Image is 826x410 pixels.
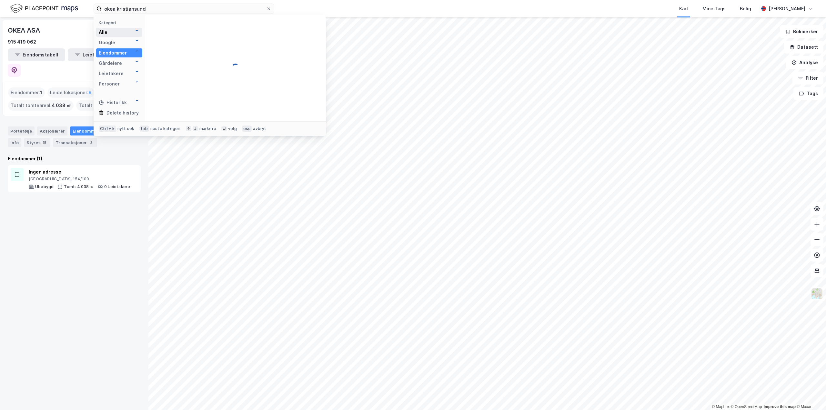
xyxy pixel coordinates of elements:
div: avbryt [253,126,266,131]
div: Transaksjoner [53,138,97,147]
div: Leietakere [99,70,124,77]
div: Kategori [99,20,142,25]
button: Filter [792,72,823,85]
div: Gårdeiere [99,59,122,67]
div: 0 Leietakere [104,184,130,189]
img: Z [811,288,823,300]
a: Improve this map [764,405,796,409]
input: Søk på adresse, matrikkel, gårdeiere, leietakere eller personer [102,4,266,14]
iframe: Chat Widget [794,379,826,410]
div: Totalt tomteareal : [8,100,74,111]
div: Totalt byggareal : [76,100,128,111]
div: 915 419 062 [8,38,36,46]
img: spinner.a6d8c91a73a9ac5275cf975e30b51cfb.svg [135,30,140,35]
div: Ctrl + k [99,125,116,132]
div: OKEA ASA [8,25,41,35]
div: Eiendommer : [8,87,45,98]
img: spinner.a6d8c91a73a9ac5275cf975e30b51cfb.svg [135,61,140,66]
div: esc [242,125,252,132]
div: Personer [99,80,120,88]
img: spinner.a6d8c91a73a9ac5275cf975e30b51cfb.svg [230,63,241,74]
div: Ingen adresse [29,168,130,176]
div: Ubebygd [35,184,54,189]
span: 6 [88,89,92,96]
div: Delete history [106,109,139,117]
div: Eiendommer (1) [8,155,141,163]
button: Tags [793,87,823,100]
div: Kontrollprogram for chat [794,379,826,410]
button: Datasett [784,41,823,54]
div: Historikk [99,99,127,106]
div: Eiendommer [99,49,127,57]
div: Alle [99,28,107,36]
div: Google [99,39,115,46]
div: Mine Tags [702,5,726,13]
div: [GEOGRAPHIC_DATA], 154/100 [29,176,130,182]
button: Leietakertabell [68,48,125,61]
button: Bokmerker [780,25,823,38]
span: 1 [40,89,42,96]
span: 4 038 ㎡ [52,102,71,109]
div: [PERSON_NAME] [769,5,805,13]
div: Portefølje [8,126,35,135]
div: Eiendommer [70,126,110,135]
img: spinner.a6d8c91a73a9ac5275cf975e30b51cfb.svg [135,40,140,45]
div: Info [8,138,21,147]
img: logo.f888ab2527a4732fd821a326f86c7f29.svg [10,3,78,14]
img: spinner.a6d8c91a73a9ac5275cf975e30b51cfb.svg [135,50,140,55]
a: OpenStreetMap [731,405,762,409]
div: tab [139,125,149,132]
img: spinner.a6d8c91a73a9ac5275cf975e30b51cfb.svg [135,81,140,86]
div: velg [228,126,237,131]
div: Bolig [740,5,751,13]
button: Analyse [786,56,823,69]
div: nytt søk [117,126,135,131]
div: Styret [24,138,50,147]
div: 15 [41,139,48,146]
button: Eiendomstabell [8,48,65,61]
div: Kart [679,5,688,13]
div: markere [199,126,216,131]
img: spinner.a6d8c91a73a9ac5275cf975e30b51cfb.svg [135,71,140,76]
div: Leide lokasjoner : [47,87,94,98]
div: neste kategori [150,126,181,131]
img: spinner.a6d8c91a73a9ac5275cf975e30b51cfb.svg [135,100,140,105]
div: 3 [88,139,95,146]
div: Aksjonærer [37,126,67,135]
a: Mapbox [712,405,730,409]
div: Tomt: 4 038 ㎡ [64,184,94,189]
